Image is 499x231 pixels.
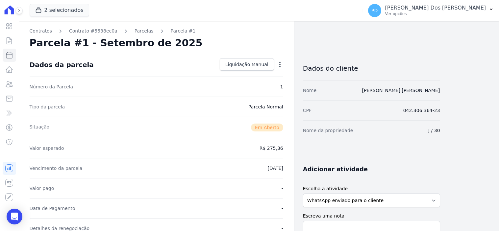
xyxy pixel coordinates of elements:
[220,58,274,71] a: Liquidação Manual
[260,145,283,151] dd: R$ 275,36
[30,104,65,110] dt: Tipo da parcela
[282,205,283,212] dd: -
[30,37,203,49] h2: Parcela #1 - Setembro de 2025
[251,124,283,131] span: Em Aberto
[403,107,440,114] dd: 042.306.364-23
[30,145,64,151] dt: Valor esperado
[30,61,94,69] div: Dados da parcela
[303,185,440,192] label: Escolha a atividade
[303,64,440,72] h3: Dados do cliente
[303,107,312,114] dt: CPF
[30,28,283,35] nav: Breadcrumb
[280,83,283,90] dd: 1
[30,4,89,16] button: 2 selecionados
[30,28,52,35] a: Contratos
[303,165,368,173] h3: Adicionar atividade
[30,185,54,192] dt: Valor pago
[371,8,378,13] span: PD
[171,28,196,35] a: Parcela #1
[428,127,440,134] dd: J / 30
[225,61,268,68] span: Liquidação Manual
[363,1,499,20] button: PD [PERSON_NAME] Dos [PERSON_NAME] Ver opções
[303,87,316,94] dt: Nome
[30,205,75,212] dt: Data de Pagamento
[30,165,83,172] dt: Vencimento da parcela
[303,213,440,219] label: Escreva uma nota
[248,104,283,110] dd: Parcela Normal
[30,124,50,131] dt: Situação
[303,127,353,134] dt: Nome da propriedade
[267,165,283,172] dd: [DATE]
[385,11,486,16] p: Ver opções
[135,28,154,35] a: Parcelas
[7,209,22,224] div: Open Intercom Messenger
[282,185,283,192] dd: -
[385,5,486,11] p: [PERSON_NAME] Dos [PERSON_NAME]
[362,88,440,93] a: [PERSON_NAME] [PERSON_NAME]
[30,83,73,90] dt: Número da Parcela
[69,28,117,35] a: Contrato #5538ec0a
